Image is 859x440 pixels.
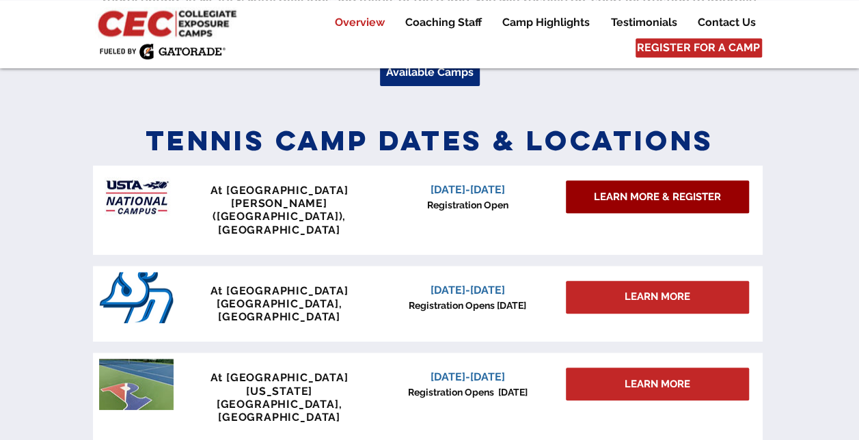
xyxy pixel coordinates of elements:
span: At [GEOGRAPHIC_DATA][US_STATE] [210,371,349,397]
span: [PERSON_NAME] ([GEOGRAPHIC_DATA]), [GEOGRAPHIC_DATA] [213,197,346,236]
p: Camp Highlights [495,14,597,31]
nav: Site [314,14,765,31]
img: Fueled by Gatorade.png [99,43,226,59]
span: LEARN MORE & REGISTER [594,190,721,204]
a: Camp Highlights [492,14,600,31]
a: LEARN MORE & REGISTER [566,180,749,213]
img: USTA Campus image_edited.jpg [99,171,174,223]
p: Testimonials [604,14,684,31]
span: REGISTER FOR A CAMP [637,40,760,55]
a: REGISTER FOR A CAMP [636,38,762,57]
a: Contact Us [687,14,765,31]
span: At [GEOGRAPHIC_DATA] [210,184,349,197]
p: Overview [328,14,392,31]
span: [DATE]-[DATE] [431,370,505,383]
span: LEARN MORE [625,377,690,391]
div: LEARN MORE [566,281,749,314]
span: Registration Opens [DATE] [408,387,528,398]
a: LEARN MORE [566,368,749,400]
span: At [GEOGRAPHIC_DATA] [210,284,349,297]
span: [GEOGRAPHIC_DATA], [GEOGRAPHIC_DATA] [217,398,342,424]
span: Registration Open [427,200,508,210]
span: Registration Opens [DATE] [409,300,526,311]
a: Testimonials [601,14,687,31]
a: Available Camps [380,59,480,86]
img: San_Diego_Toreros_logo.png [99,272,174,323]
span: Tennis Camp Dates & Locations [146,123,714,158]
img: penn tennis courts with logo.jpeg [99,359,174,410]
a: Overview [325,14,394,31]
p: Coaching Staff [398,14,489,31]
span: LEARN MORE [625,290,690,304]
span: [DATE]-[DATE] [431,284,505,297]
a: Coaching Staff [395,14,491,31]
img: CEC Logo Primary_edited.jpg [95,7,243,38]
p: Contact Us [691,14,763,31]
span: [DATE]-[DATE] [431,183,505,196]
span: [GEOGRAPHIC_DATA], [GEOGRAPHIC_DATA] [217,297,342,323]
span: Available Camps [386,65,474,80]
